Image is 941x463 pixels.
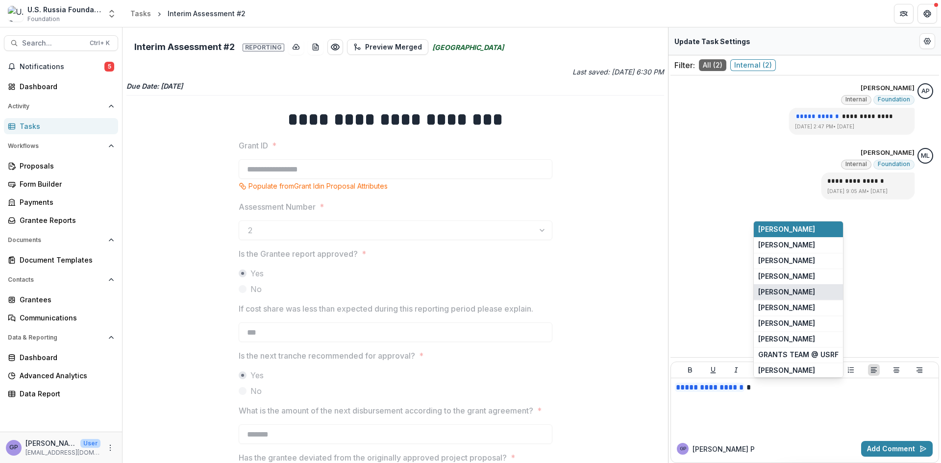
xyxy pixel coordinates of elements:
p: Assessment Number [239,201,316,213]
div: Tasks [130,8,151,19]
div: Data Report [20,389,110,399]
button: [PERSON_NAME] [754,253,843,268]
button: Open entity switcher [105,4,119,24]
div: Advanced Analytics [20,370,110,381]
p: [DATE] 9:05 AM • [DATE] [827,188,909,195]
p: User [80,439,100,448]
p: Filter: [674,59,695,71]
button: Open Workflows [4,138,118,154]
p: Is the Grantee report approved? [239,248,358,260]
span: No [250,385,262,397]
button: Search... [4,35,118,51]
div: Document Templates [20,255,110,265]
a: Form Builder [4,176,118,192]
span: Foundation [27,15,60,24]
button: [PERSON_NAME] [754,237,843,253]
div: Payments [20,197,110,207]
button: [PERSON_NAME] [754,268,843,284]
p: [PERSON_NAME] [25,438,76,448]
p: [EMAIL_ADDRESS][DOMAIN_NAME] [25,448,100,457]
div: Ctrl + K [88,38,112,49]
p: [PERSON_NAME] P [693,444,755,454]
p: Is the next tranche recommended for approval? [239,350,415,362]
button: Open Activity [4,98,118,114]
span: Yes [250,268,264,279]
button: Preview Merged [347,39,428,55]
a: Grantees [4,292,118,308]
p: If cost share was less than expected during this reporting period please explain. [239,303,533,315]
button: download-button [288,39,304,55]
p: Update Task Settings [674,36,750,47]
button: Open Contacts [4,272,118,288]
p: Last saved: [DATE] 6:30 PM [397,67,665,77]
div: U.S. Russia Foundation [27,4,101,15]
a: Data Report [4,386,118,402]
span: Workflows [8,143,104,149]
a: Tasks [4,118,118,134]
button: GRANTS TEAM @ USRF [754,347,843,363]
span: Internal ( 2 ) [730,59,776,71]
div: Form Builder [20,179,110,189]
p: [PERSON_NAME] [861,83,915,93]
a: Communications [4,310,118,326]
span: Notifications [20,63,104,71]
a: Dashboard [4,349,118,366]
span: Activity [8,103,104,110]
p: Grant ID [239,140,268,151]
button: [PERSON_NAME] [754,221,843,237]
p: Due Date: [DATE] [126,81,664,91]
div: Tasks [20,121,110,131]
button: Align Center [891,364,902,376]
span: Yes [250,369,264,381]
button: Edit Form Settings [919,33,935,49]
span: Data & Reporting [8,334,104,341]
a: Payments [4,194,118,210]
div: Maria Lvova [921,153,930,159]
button: Open Data & Reporting [4,330,118,345]
span: Internal [845,161,867,168]
div: Dashboard [20,352,110,363]
button: Bold [684,364,696,376]
span: 5 [104,62,114,72]
button: Get Help [917,4,937,24]
button: [PERSON_NAME] [754,363,843,378]
span: Documents [8,237,104,244]
button: [PERSON_NAME] [754,331,843,347]
p: What is the amount of the next disbursement according to the grant agreement? [239,405,533,416]
nav: breadcrumb [126,6,249,21]
h2: Interim Assessment #2 [134,42,284,52]
button: Underline [707,364,719,376]
div: Communications [20,313,110,323]
button: [PERSON_NAME] [754,316,843,331]
span: Search... [22,39,84,48]
i: [GEOGRAPHIC_DATA] [432,42,504,52]
div: Grantee Reports [20,215,110,225]
button: Italicize [730,364,742,376]
div: Dashboard [20,81,110,92]
button: Partners [894,4,914,24]
button: Ordered List [845,364,857,376]
span: Foundation [878,96,910,103]
button: Notifications5 [4,59,118,74]
a: Document Templates [4,252,118,268]
span: Foundation [878,161,910,168]
div: Gennady Podolny [680,446,686,451]
button: Add Comment [861,441,933,457]
a: Tasks [126,6,155,21]
span: All ( 2 ) [699,59,726,71]
div: Grantees [20,294,110,305]
button: Preview 88108df0-d084-415b-8257-469a1580f4d4.pdf [327,39,343,55]
a: Advanced Analytics [4,367,118,384]
a: Dashboard [4,78,118,95]
span: No [250,283,262,295]
button: download-word-button [308,39,323,55]
span: Internal [845,96,867,103]
a: Grantee Reports [4,212,118,228]
div: Gennady Podolny [9,444,18,451]
button: Open Documents [4,232,118,248]
button: More [104,442,116,454]
p: Populate from Grant Id in Proposal Attributes [248,181,388,191]
div: Proposals [20,161,110,171]
div: Anna P [921,88,930,95]
p: [PERSON_NAME] [861,148,915,158]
